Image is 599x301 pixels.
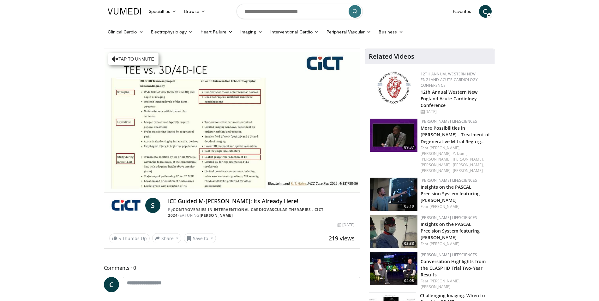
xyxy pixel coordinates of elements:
a: [PERSON_NAME], [453,162,484,168]
div: Feat. [421,145,490,174]
a: Clinical Cardio [104,26,147,38]
a: [PERSON_NAME], [429,278,460,284]
a: Specialties [145,5,181,18]
a: Insights on the PASCAL Precision System featuring [PERSON_NAME] [421,221,480,240]
a: [PERSON_NAME] Lifesciences [421,178,477,183]
img: 0954f259-7907-4053-a817-32a96463ecc8.png.150x105_q85_autocrop_double_scale_upscale_version-0.2.png [376,71,411,104]
h4: Related Videos [369,53,414,60]
a: [PERSON_NAME], [421,162,452,168]
img: 319ebeef-0d5c-415a-899f-406b04f05388.150x105_q85_crop-smart_upscale.jpg [370,252,417,285]
a: Electrophysiology [147,26,197,38]
button: Save to [184,233,216,243]
h4: ICE Guided M-[PERSON_NAME]: Its Already Here! [168,198,355,205]
a: [PERSON_NAME] [453,168,483,173]
a: S [145,198,160,213]
a: [PERSON_NAME] Lifesciences [421,252,477,257]
a: [PERSON_NAME], [421,168,452,173]
a: Interventional Cardio [267,26,323,38]
a: [PERSON_NAME], [429,145,460,150]
div: By FEATURING [168,207,355,218]
a: C [104,277,119,292]
a: [PERSON_NAME], [421,151,452,156]
a: Insights on the PASCAL Precision System featuring [PERSON_NAME] [421,184,480,203]
a: C [479,5,492,18]
button: Share [152,233,182,243]
a: Controversies in Interventional Cardiovascular Therapies - CICT 2024 [168,207,324,218]
span: 03:10 [402,204,416,209]
video-js: Video Player [104,49,360,193]
a: 5 Thumbs Up [109,233,150,243]
img: VuMedi Logo [108,8,141,15]
img: 41cd36ca-1716-454e-a7c0-f193de92ed07.150x105_q85_crop-smart_upscale.jpg [370,119,417,152]
a: 12th Annual Western New England Acute Cardiology Conference [421,71,478,88]
a: Peripheral Vascular [323,26,375,38]
a: [PERSON_NAME], [453,156,484,162]
a: [PERSON_NAME] [421,284,451,289]
div: Feat. [421,241,490,247]
img: Controversies in Interventional Cardiovascular Therapies - CICT 2024 [109,198,143,213]
a: Imaging [237,26,267,38]
a: [PERSON_NAME] Lifesciences [421,119,477,124]
div: [DATE] [338,222,355,228]
span: 219 views [329,234,355,242]
a: [PERSON_NAME] [429,241,459,246]
a: Y. Izumi, [453,151,468,156]
div: Feat. [421,204,490,210]
a: 04:08 [370,252,417,285]
a: [PERSON_NAME], [421,156,452,162]
span: 89:37 [402,145,416,150]
span: Comments 0 [104,264,360,272]
img: 86af9761-0248-478f-a842-696a2ac8e6ad.150x105_q85_crop-smart_upscale.jpg [370,178,417,211]
a: 89:37 [370,119,417,152]
span: 03:33 [402,241,416,246]
a: [PERSON_NAME] Lifesciences [421,215,477,220]
a: [PERSON_NAME] [429,204,459,209]
a: Conversation Highlights from the CLASP IID Trial Two-Year Results [421,258,486,278]
div: [DATE] [421,109,490,115]
a: Browse [180,5,209,18]
a: 03:33 [370,215,417,248]
div: Feat. [421,278,490,290]
a: Favorites [449,5,475,18]
a: Business [375,26,407,38]
img: 2372139b-9d9c-4fe5-bb16-9eed9c527e1c.150x105_q85_crop-smart_upscale.jpg [370,215,417,248]
a: 12th Annual Western New England Acute Cardiology Conference [421,89,477,108]
a: [PERSON_NAME] [200,213,233,218]
a: More Possibilities in [PERSON_NAME] - Treatment of Degenerative Mitral Regurg… [421,125,490,144]
span: 5 [118,235,121,241]
span: 04:08 [402,278,416,284]
a: 03:10 [370,178,417,211]
button: Tap to unmute [108,53,159,65]
a: Heart Failure [197,26,237,38]
input: Search topics, interventions [237,4,363,19]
